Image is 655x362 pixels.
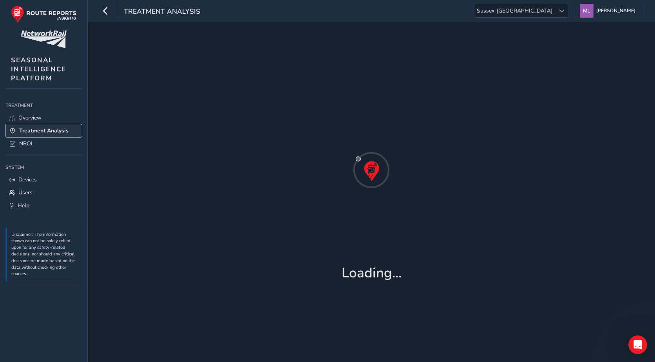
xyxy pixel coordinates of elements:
[19,140,34,147] span: NROL
[18,176,37,183] span: Devices
[124,7,200,18] span: Treatment Analysis
[474,4,555,17] span: Sussex-[GEOGRAPHIC_DATA]
[342,265,402,281] h1: Loading...
[18,114,42,121] span: Overview
[18,189,33,196] span: Users
[21,31,67,48] img: customer logo
[5,186,82,199] a: Users
[5,137,82,150] a: NROL
[580,4,638,18] button: [PERSON_NAME]
[596,4,635,18] span: [PERSON_NAME]
[11,232,78,278] p: Disclaimer: The information shown can not be solely relied upon for any safety-related decisions,...
[11,56,66,83] span: SEASONAL INTELLIGENCE PLATFORM
[18,202,29,209] span: Help
[5,173,82,186] a: Devices
[5,199,82,212] a: Help
[5,100,82,111] div: Treatment
[628,335,647,354] iframe: Intercom live chat
[5,124,82,137] a: Treatment Analysis
[5,111,82,124] a: Overview
[5,161,82,173] div: System
[580,4,593,18] img: diamond-layout
[11,5,76,23] img: rr logo
[19,127,69,134] span: Treatment Analysis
